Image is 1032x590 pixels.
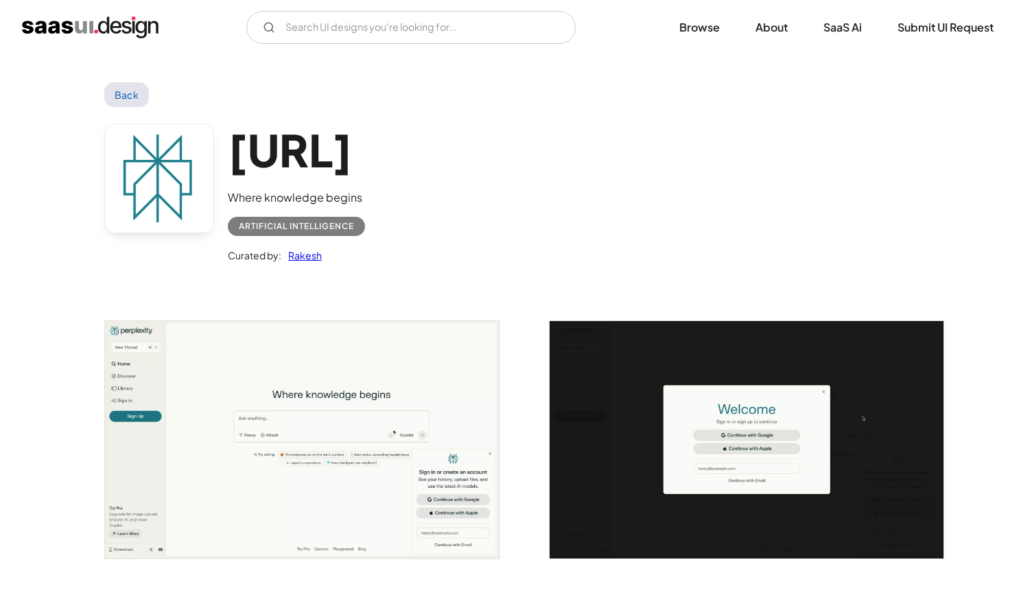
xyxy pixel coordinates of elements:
img: 65b9d3bd40d97bb4e9ee2fbe_perplexity%20sign%20in.jpg [550,321,943,558]
a: Submit UI Request [881,12,1010,43]
input: Search UI designs you're looking for... [246,11,576,44]
a: Back [104,82,149,107]
div: Artificial Intelligence [239,218,354,235]
a: Rakesh [281,247,322,263]
div: Curated by: [228,247,281,263]
a: home [22,16,159,38]
form: Email Form [246,11,576,44]
img: 65b9d3bdf19451c686cb9749_perplexity%20home%20page.jpg [105,321,499,558]
h1: [URL] [228,123,365,176]
a: SaaS Ai [807,12,878,43]
a: open lightbox [550,321,943,558]
a: About [739,12,804,43]
a: open lightbox [105,321,499,558]
div: Where knowledge begins [228,189,365,206]
a: Browse [663,12,736,43]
